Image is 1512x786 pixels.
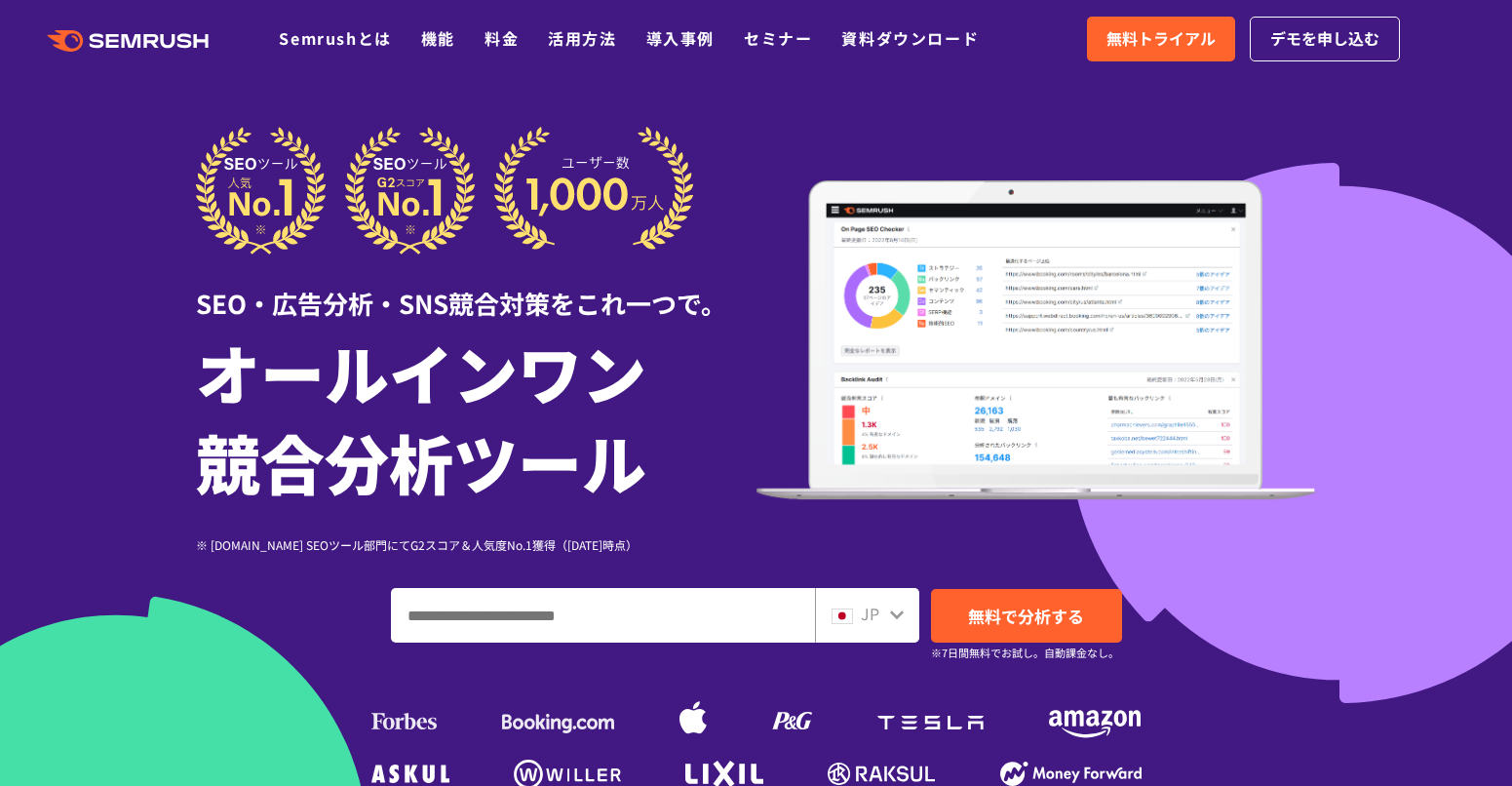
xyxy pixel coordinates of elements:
[485,26,519,50] a: 料金
[646,26,715,50] a: 導入事例
[196,535,756,554] div: ※ [DOMAIN_NAME] SEOツール部門にてG2スコア＆人気度No.1獲得（[DATE]時点）
[931,589,1122,643] a: 無料で分析する
[392,589,814,642] input: ドメイン、キーワードまたはURLを入力してください
[841,26,979,50] a: 資料ダウンロード
[548,26,616,50] a: 活用方法
[279,26,391,50] a: Semrushとは
[1270,26,1379,52] span: デモを申し込む
[196,327,756,506] h1: オールインワン 競合分析ツール
[931,644,1119,662] small: ※7日間無料でお試し。自動課金なし。
[196,255,756,322] div: SEO・広告分析・SNS競合対策をこれ一つで。
[1250,17,1400,61] a: デモを申し込む
[744,26,812,50] a: セミナー
[861,602,879,625] span: JP
[1087,17,1235,61] a: 無料トライアル
[1106,26,1216,52] span: 無料トライアル
[421,26,455,50] a: 機能
[968,604,1084,628] span: 無料で分析する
